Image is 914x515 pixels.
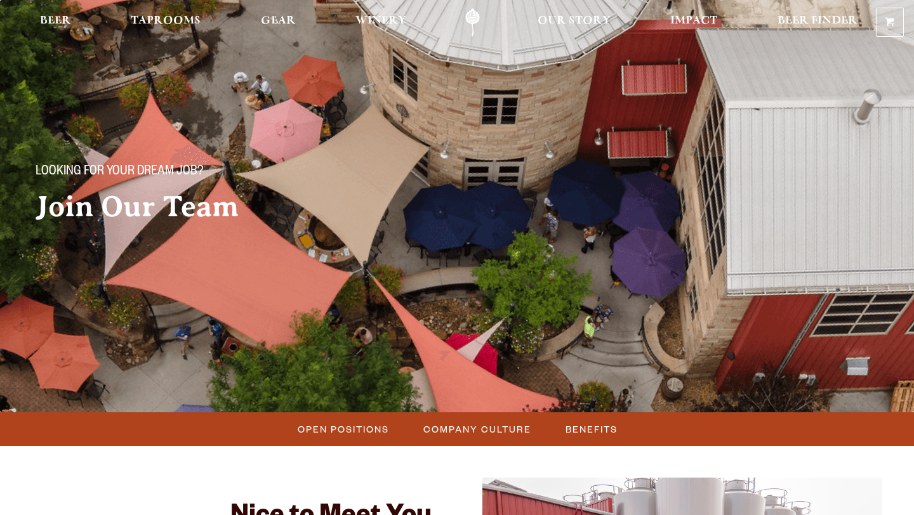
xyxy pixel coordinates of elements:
span: Beer [40,16,71,26]
span: Looking for your dream job? [36,164,203,181]
a: Winery [347,8,414,37]
a: Benefits [558,420,624,438]
a: Our Story [529,8,619,37]
a: Open Positions [290,420,395,438]
span: Gear [261,16,296,26]
h2: Join Our Team [36,191,432,223]
span: Winery [355,16,406,26]
span: Beer Finder [778,16,858,26]
a: Company Culture [416,420,538,438]
span: Open Positions [298,420,389,438]
a: Impact [662,8,725,37]
span: Taprooms [131,16,201,26]
a: Odell Home [449,8,496,37]
span: Impact [670,16,717,26]
span: Benefits [566,420,618,438]
span: Our Story [538,16,611,26]
a: Beer Finder [769,8,866,37]
a: Taprooms [123,8,209,37]
a: Gear [253,8,304,37]
a: Beer [32,8,79,37]
span: Company Culture [423,420,531,438]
